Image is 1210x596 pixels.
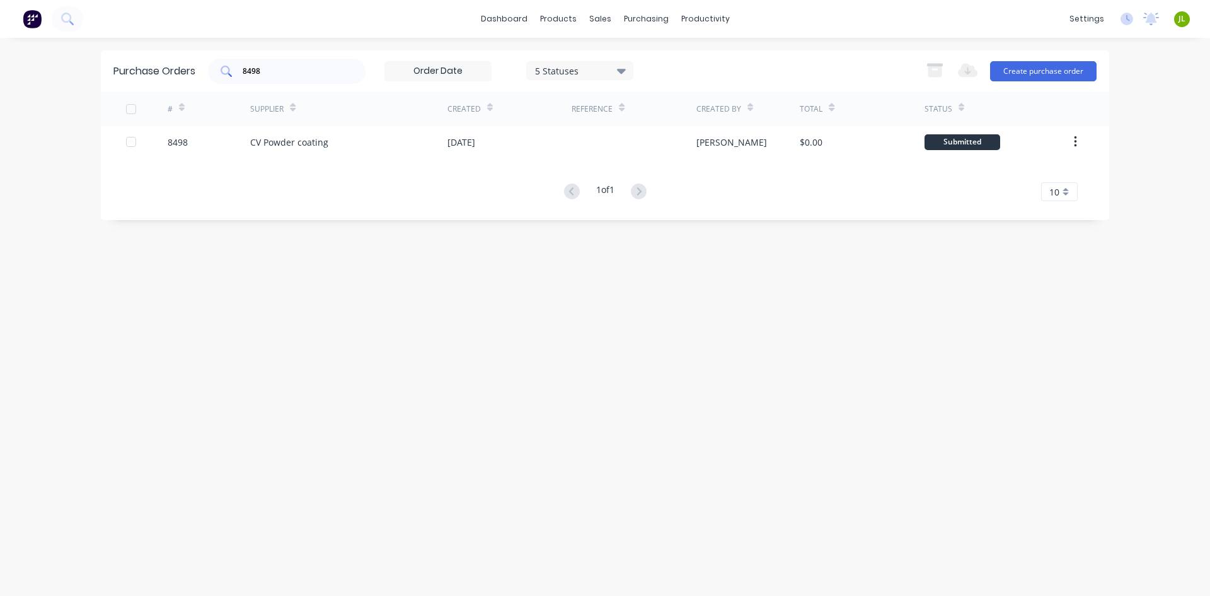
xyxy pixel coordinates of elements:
[1049,185,1059,199] span: 10
[696,103,741,115] div: Created By
[447,136,475,149] div: [DATE]
[23,9,42,28] img: Factory
[596,183,614,201] div: 1 of 1
[800,136,822,149] div: $0.00
[241,65,346,78] input: Search purchase orders...
[168,103,173,115] div: #
[990,61,1097,81] button: Create purchase order
[925,134,1000,150] div: Submitted
[800,103,822,115] div: Total
[250,103,284,115] div: Supplier
[696,136,767,149] div: [PERSON_NAME]
[675,9,736,28] div: productivity
[385,62,491,81] input: Order Date
[447,103,481,115] div: Created
[113,64,195,79] div: Purchase Orders
[618,9,675,28] div: purchasing
[534,9,583,28] div: products
[168,136,188,149] div: 8498
[250,136,328,149] div: CV Powder coating
[572,103,613,115] div: Reference
[1063,9,1110,28] div: settings
[1178,13,1185,25] span: JL
[535,64,625,77] div: 5 Statuses
[475,9,534,28] a: dashboard
[583,9,618,28] div: sales
[925,103,952,115] div: Status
